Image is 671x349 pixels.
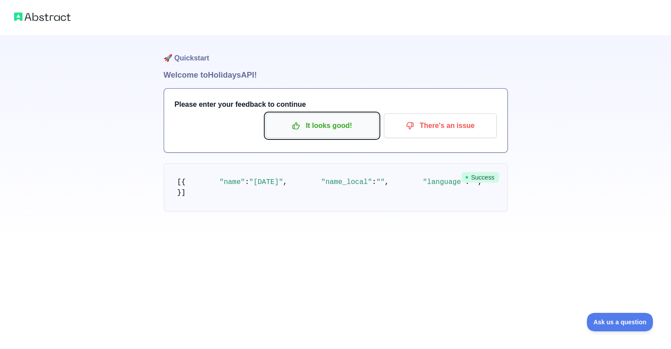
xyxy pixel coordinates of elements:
[384,113,497,138] button: There's an issue
[390,118,490,133] p: There's an issue
[164,35,508,69] h1: 🚀 Quickstart
[272,118,372,133] p: It looks good!
[14,11,71,23] img: Abstract logo
[175,99,497,110] h3: Please enter your feedback to continue
[245,178,249,186] span: :
[266,113,379,138] button: It looks good!
[423,178,465,186] span: "language"
[321,178,372,186] span: "name_local"
[372,178,376,186] span: :
[249,178,283,186] span: "[DATE]"
[283,178,288,186] span: ,
[376,178,385,186] span: ""
[587,313,653,331] iframe: Toggle Customer Support
[220,178,245,186] span: "name"
[385,178,389,186] span: ,
[461,172,499,183] span: Success
[164,69,508,81] h1: Welcome to Holidays API!
[177,178,182,186] span: [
